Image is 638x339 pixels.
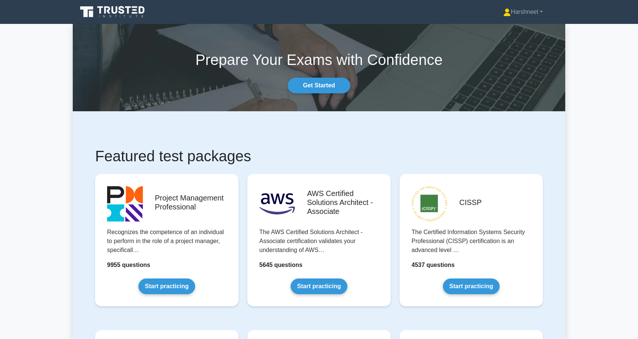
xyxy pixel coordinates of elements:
[485,4,561,19] a: Harshneet
[288,78,350,93] a: Get Started
[443,279,499,294] a: Start practicing
[291,279,347,294] a: Start practicing
[73,51,565,69] h1: Prepare Your Exams with Confidence
[138,279,195,294] a: Start practicing
[95,147,543,165] h1: Featured test packages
